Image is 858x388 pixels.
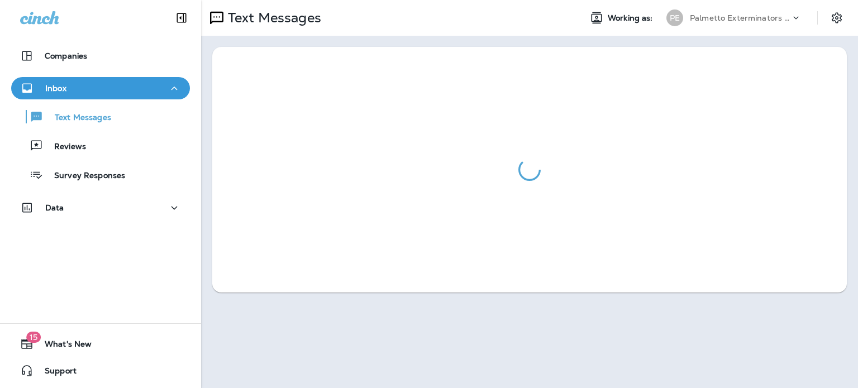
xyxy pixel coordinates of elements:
button: 15What's New [11,333,190,355]
button: Companies [11,45,190,67]
button: Settings [827,8,847,28]
button: Collapse Sidebar [166,7,197,29]
button: Text Messages [11,105,190,128]
p: Survey Responses [43,171,125,181]
button: Survey Responses [11,163,190,186]
p: Reviews [43,142,86,152]
span: 15 [26,332,41,343]
span: What's New [34,339,92,353]
p: Text Messages [44,113,111,123]
span: Working as: [608,13,655,23]
p: Palmetto Exterminators LLC [690,13,790,22]
button: Data [11,197,190,219]
button: Reviews [11,134,190,157]
p: Inbox [45,84,66,93]
p: Data [45,203,64,212]
button: Inbox [11,77,190,99]
p: Companies [45,51,87,60]
div: PE [666,9,683,26]
button: Support [11,360,190,382]
span: Support [34,366,77,380]
p: Text Messages [223,9,321,26]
